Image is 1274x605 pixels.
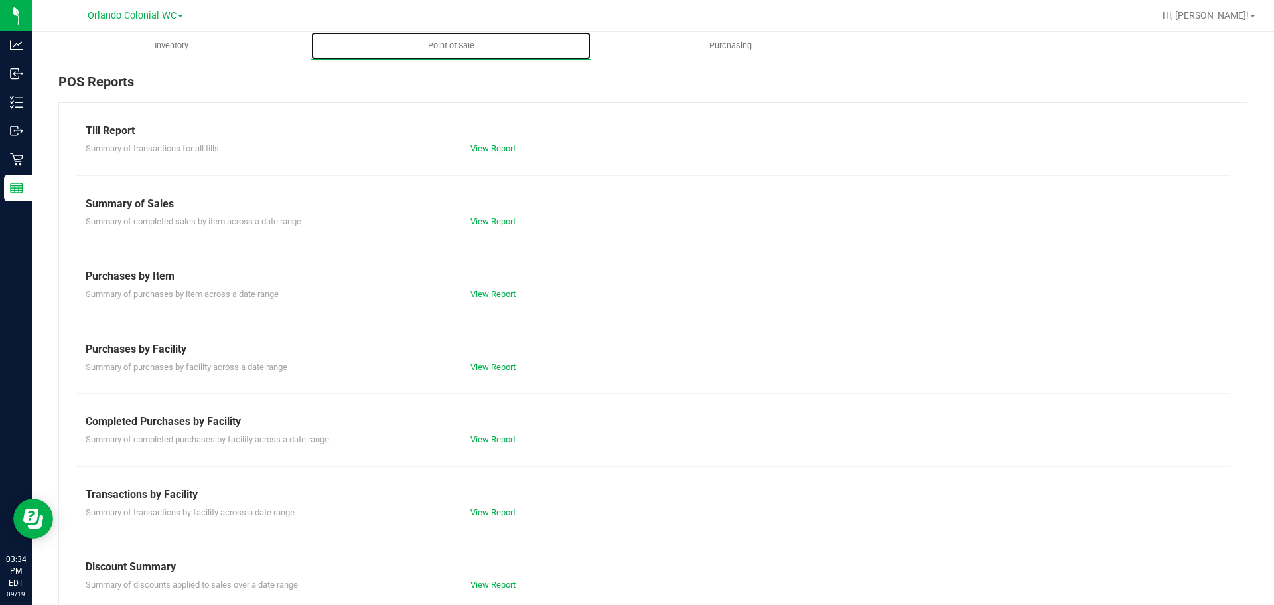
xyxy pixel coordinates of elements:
[86,580,298,590] span: Summary of discounts applied to sales over a date range
[32,32,311,60] a: Inventory
[13,499,53,539] iframe: Resource center
[6,553,26,589] p: 03:34 PM EDT
[591,32,870,60] a: Purchasing
[1163,10,1249,21] span: Hi, [PERSON_NAME]!
[86,216,301,226] span: Summary of completed sales by item across a date range
[86,559,1220,575] div: Discount Summary
[470,580,516,590] a: View Report
[470,434,516,444] a: View Report
[470,362,516,372] a: View Report
[86,414,1220,430] div: Completed Purchases by Facility
[86,196,1220,212] div: Summary of Sales
[86,507,295,517] span: Summary of transactions by facility across a date range
[86,289,279,299] span: Summary of purchases by item across a date range
[470,507,516,517] a: View Report
[6,589,26,599] p: 09/19
[86,143,219,153] span: Summary of transactions for all tills
[86,434,329,444] span: Summary of completed purchases by facility across a date range
[311,32,591,60] a: Point of Sale
[58,72,1247,102] div: POS Reports
[86,341,1220,357] div: Purchases by Facility
[470,143,516,153] a: View Report
[10,39,23,52] inline-svg: Analytics
[691,40,770,52] span: Purchasing
[86,362,287,372] span: Summary of purchases by facility across a date range
[10,181,23,195] inline-svg: Reports
[10,96,23,109] inline-svg: Inventory
[10,124,23,137] inline-svg: Outbound
[88,10,177,21] span: Orlando Colonial WC
[86,268,1220,284] div: Purchases by Item
[137,40,206,52] span: Inventory
[10,67,23,80] inline-svg: Inbound
[10,153,23,166] inline-svg: Retail
[86,487,1220,503] div: Transactions by Facility
[470,289,516,299] a: View Report
[86,123,1220,139] div: Till Report
[470,216,516,226] a: View Report
[410,40,492,52] span: Point of Sale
